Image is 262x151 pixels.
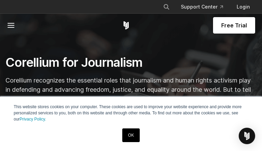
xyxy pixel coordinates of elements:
a: Privacy Policy. [20,117,46,122]
a: Free Trial [213,17,255,34]
h1: Corellium for Journalism [5,55,257,70]
a: Login [231,1,255,13]
div: Open Intercom Messenger [239,128,255,144]
a: OK [122,128,140,142]
span: Free Trial [221,21,247,29]
a: Corellium Home [122,21,130,29]
div: Navigation Menu [158,1,255,13]
button: Search [160,1,173,13]
a: Support Center [175,1,228,13]
p: This website stores cookies on your computer. These cookies are used to improve your website expe... [14,104,248,122]
p: Corellium recognizes the essential roles that journalism and human rights activism play in defend... [5,76,257,140]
